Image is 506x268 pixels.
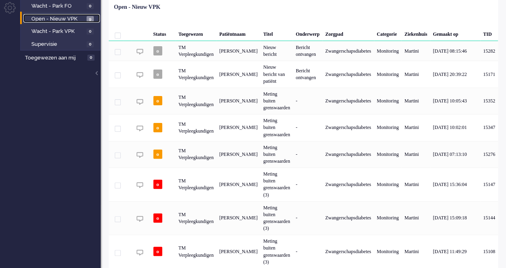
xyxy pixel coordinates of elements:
[109,168,498,201] div: 15147
[217,41,260,61] div: [PERSON_NAME]
[176,88,216,114] div: TM Verpleegkundigen
[136,249,143,256] img: ic_chat_grey.svg
[401,25,430,41] div: Ziekenhuis
[293,141,322,168] div: -
[153,213,163,223] span: o
[176,114,216,141] div: TM Verpleegkundigen
[217,61,260,87] div: [PERSON_NAME]
[322,61,374,87] div: Zwangerschapsdiabetes
[25,54,85,62] span: Toegewezen aan mij
[374,25,402,41] div: Categorie
[401,88,430,114] div: Martini
[114,3,160,11] div: Open - Nieuw VPK
[217,88,260,114] div: [PERSON_NAME]
[31,28,85,35] span: Wacht - Park VPK
[293,25,322,41] div: Onderwerp
[374,41,402,61] div: Monitoring
[260,41,293,61] div: Nieuw bericht
[374,88,402,114] div: Monitoring
[322,41,374,61] div: Zwangerschapsdiabetes
[87,55,95,61] span: 0
[217,141,260,168] div: [PERSON_NAME]
[23,1,100,10] a: Wacht - Park FO 0
[374,201,402,235] div: Monitoring
[430,168,480,201] div: [DATE] 15:36:04
[31,41,85,48] span: Supervisie
[293,41,322,61] div: Bericht ontvangen
[136,215,143,222] img: ic_chat_grey.svg
[430,88,480,114] div: [DATE] 10:05:43
[176,168,216,201] div: TM Verpleegkundigen
[322,114,374,141] div: Zwangerschapsdiabetes
[153,247,163,256] span: o
[87,41,94,47] span: 0
[176,141,216,168] div: TM Verpleegkundigen
[401,61,430,87] div: Martini
[136,72,143,78] img: ic_chat_grey.svg
[153,149,163,159] span: o
[176,41,216,61] div: TM Verpleegkundigen
[153,96,163,105] span: o
[260,114,293,141] div: Meting buiten grenswaarden
[430,141,480,168] div: [DATE] 07:13:10
[260,61,293,87] div: Nieuw bericht van patiënt
[480,114,498,141] div: 15347
[136,98,143,105] img: ic_chat_grey.svg
[109,88,498,114] div: 15352
[87,3,94,9] span: 0
[109,141,498,168] div: 15276
[401,168,430,201] div: Martini
[401,114,430,141] div: Martini
[31,15,85,23] span: Open - Nieuw VPK
[217,25,260,41] div: Patiëntnaam
[430,61,480,87] div: [DATE] 20:39:22
[136,125,143,132] img: ic_chat_grey.svg
[153,123,163,132] span: o
[260,88,293,114] div: Meting buiten grenswaarden
[374,114,402,141] div: Monitoring
[260,25,293,41] div: Titel
[293,88,322,114] div: -
[293,114,322,141] div: -
[374,168,402,201] div: Monitoring
[480,25,498,41] div: TID
[23,53,101,62] a: Toegewezen aan mij 0
[374,61,402,87] div: Monitoring
[151,25,176,41] div: Status
[87,16,94,22] span: 9
[109,201,498,235] div: 15144
[109,61,498,87] div: 15171
[176,61,216,87] div: TM Verpleegkundigen
[322,168,374,201] div: Zwangerschapsdiabetes
[136,48,143,55] img: ic_chat_grey.svg
[293,61,322,87] div: Bericht ontvangen
[31,2,85,10] span: Wacht - Park FO
[4,2,22,20] li: Admin menu
[153,70,163,79] span: o
[260,141,293,168] div: Meting buiten grenswaarden
[260,168,293,201] div: Meting buiten grenswaarden (3)
[401,201,430,235] div: Martini
[153,180,163,189] span: o
[153,46,163,55] span: o
[109,41,498,61] div: 15282
[322,25,374,41] div: Zorgpad
[401,41,430,61] div: Martini
[480,61,498,87] div: 15171
[217,114,260,141] div: [PERSON_NAME]
[480,88,498,114] div: 15352
[23,27,100,35] a: Wacht - Park VPK 0
[430,41,480,61] div: [DATE] 08:15:46
[136,182,143,188] img: ic_chat_grey.svg
[480,168,498,201] div: 15147
[430,201,480,235] div: [DATE] 15:09:18
[176,201,216,235] div: TM Verpleegkundigen
[293,201,322,235] div: -
[322,88,374,114] div: Zwangerschapsdiabetes
[401,141,430,168] div: Martini
[217,201,260,235] div: [PERSON_NAME]
[322,201,374,235] div: Zwangerschapsdiabetes
[480,201,498,235] div: 15144
[23,14,100,23] a: Open - Nieuw VPK 9
[430,114,480,141] div: [DATE] 10:02:01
